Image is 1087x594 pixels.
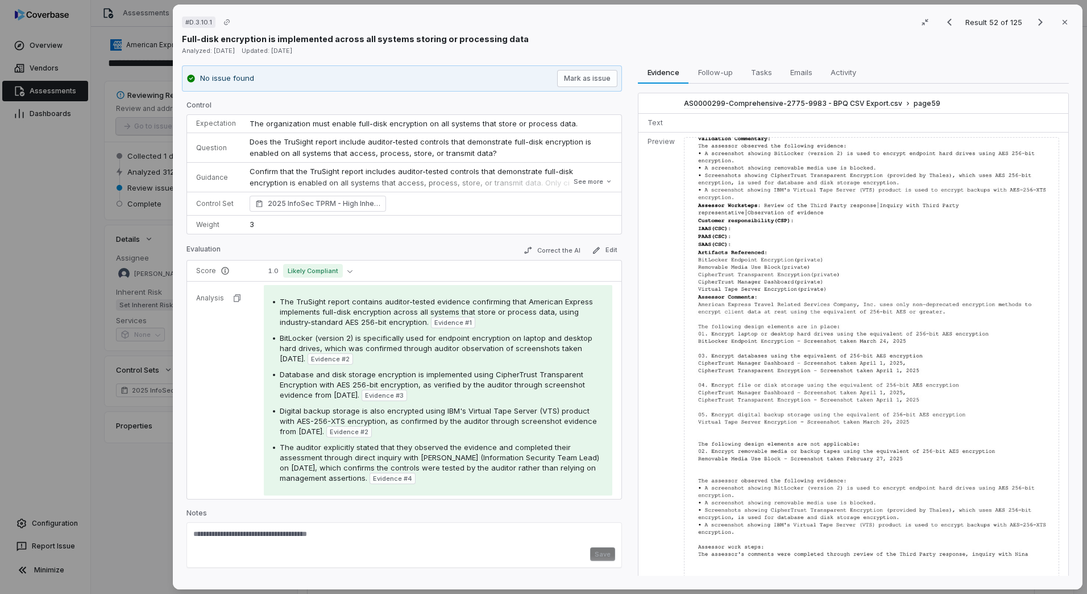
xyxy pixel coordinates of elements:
p: Score [196,266,250,275]
span: The organization must enable full-disk encryption on all systems that store or process data. [250,119,578,128]
span: Evidence [643,65,684,80]
button: Correct the AI [519,244,585,257]
p: Guidance [196,173,236,182]
td: Preview [638,133,679,588]
p: Control [186,101,622,114]
span: Activity [826,65,861,80]
p: Control Set [196,199,236,208]
button: Copy link [217,12,237,32]
span: Emails [786,65,817,80]
button: Previous result [938,15,961,29]
span: # D.3.10.1 [185,18,212,27]
p: Evaluation [186,245,221,258]
span: 2025 InfoSec TPRM - High Inherent Risk (TruSight Supported) Asset and Info Management [268,198,380,209]
p: Confirm that the TruSight report includes auditor-tested controls that demonstrate full-disk encr... [250,166,612,222]
span: BitLocker (version 2) is specifically used for endpoint encryption on laptop and desktop hard dri... [280,333,592,363]
button: AS0000299-Comprehensive-2775-9983 - BPQ CSV Export.csvpage59 [684,99,940,109]
button: See more [570,171,616,192]
p: No issue found [200,73,254,84]
span: 3 [250,220,254,229]
span: Analyzed: [DATE] [182,47,235,55]
p: Question [196,143,236,152]
span: Tasks [746,65,777,80]
p: Analysis [196,294,224,303]
span: The auditor explicitly stated that they observed the evidence and completed their assessment thro... [280,443,599,482]
td: Text [638,114,679,133]
span: Digital backup storage is also encrypted using IBM's Virtual Tape Server (VTS) product with AES-2... [280,406,597,436]
p: Result 52 of 125 [965,16,1024,28]
span: page 59 [914,99,940,108]
p: Expectation [196,119,236,128]
button: Next result [1029,15,1052,29]
p: Weight [196,220,236,229]
span: The TruSight report contains auditor-tested evidence confirming that American Express implements ... [280,297,593,327]
span: Does the TruSight report include auditor-tested controls that demonstrate full-disk encryption is... [250,137,594,158]
span: Likely Compliant [283,264,343,278]
span: Updated: [DATE] [242,47,292,55]
button: Mark as issue [557,70,617,87]
p: Full-disk encryption is implemented across all systems storing or processing data [182,33,529,45]
p: Notes [186,509,622,522]
span: Database and disk storage encryption is implemented using CipherTrust Transparent Encryption with... [280,370,585,399]
span: Evidence # 2 [311,354,350,364]
span: Follow-up [694,65,737,80]
span: Evidence # 4 [373,474,412,483]
span: AS0000299-Comprehensive-2775-9983 - BPQ CSV Export.csv [684,99,902,108]
span: Evidence # 1 [434,318,472,327]
span: Evidence # 3 [365,391,404,400]
button: Edit [587,244,622,257]
span: Evidence # 2 [330,427,368,436]
button: 1.0Likely Compliant [264,264,357,278]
